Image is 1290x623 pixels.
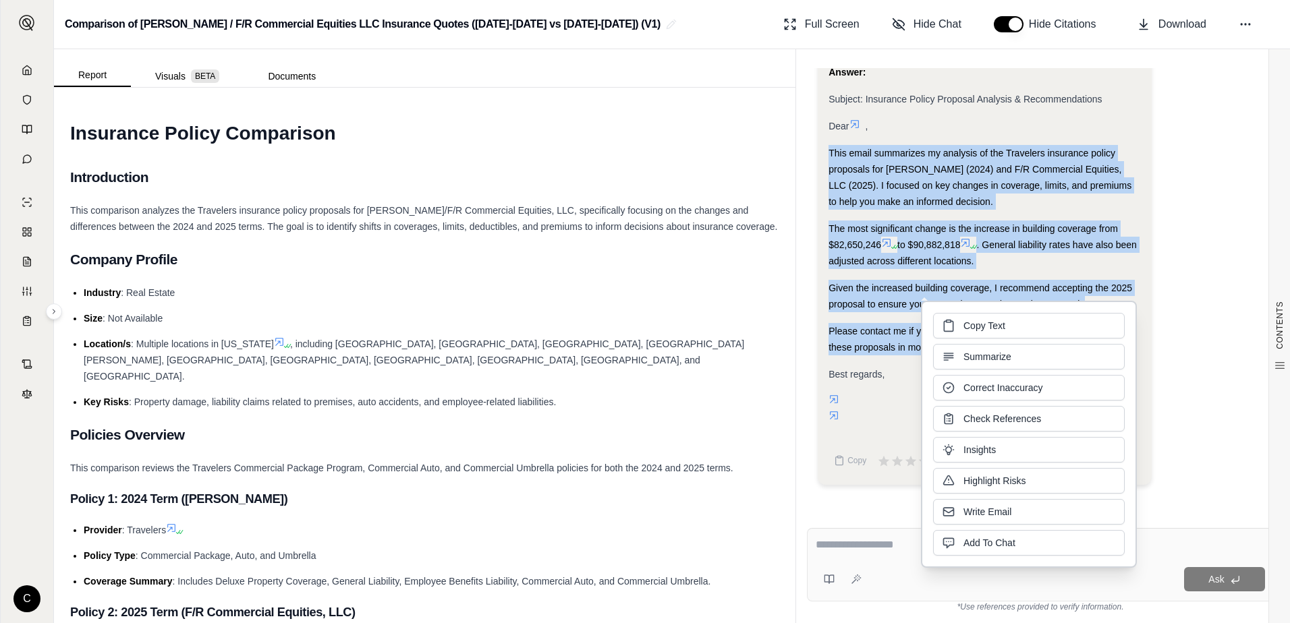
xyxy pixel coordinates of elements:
[9,57,45,84] a: Home
[829,148,1131,207] span: This email summarizes my analysis of the Travelers insurance policy proposals for [PERSON_NAME] (...
[933,313,1125,338] button: Copy Text
[70,421,779,449] h2: Policies Overview
[9,307,45,334] a: Coverage Table
[129,396,556,407] span: : Property damage, liability claims related to premises, auto accidents, and employee-related lia...
[829,239,1137,266] span: . General liability rates have also been adjusted across different locations.
[103,313,163,324] span: : Not Available
[963,350,1011,363] span: Summarize
[866,121,868,131] span: ,
[54,64,131,87] button: Report
[963,381,1042,394] span: Correct Inaccuracy
[70,163,779,191] h2: Introduction
[84,576,173,587] span: Coverage Summary
[963,412,1041,425] span: Check References
[963,474,1026,487] span: Highlight Risks
[70,205,778,232] span: This comparison analyzes the Travelers insurance policy proposals for [PERSON_NAME]/F/R Commercia...
[9,248,45,275] a: Claim Coverage
[70,487,779,511] h3: Policy 1: 2024 Term ([PERSON_NAME])
[933,468,1125,494] button: Highlight Risks
[933,499,1125,525] button: Write Email
[933,344,1125,369] button: Summarize
[122,525,166,535] span: : Travelers
[887,11,967,38] button: Hide Chat
[131,65,244,87] button: Visuals
[897,239,960,250] span: to $90,882,818
[1029,16,1104,32] span: Hide Citations
[829,283,1132,309] span: Given the increased building coverage, I recommend accepting the 2025 proposal to ensure your pro...
[70,245,779,274] h2: Company Profile
[84,338,744,382] span: , including [GEOGRAPHIC_DATA], [GEOGRAPHIC_DATA], [GEOGRAPHIC_DATA], [GEOGRAPHIC_DATA][PERSON_NAM...
[9,278,45,305] a: Custom Report
[84,287,121,298] span: Industry
[1184,567,1265,591] button: Ask
[9,218,45,245] a: Policy Comparisons
[963,505,1011,518] span: Write Email
[9,146,45,173] a: Chat
[84,525,122,535] span: Provider
[829,369,885,380] span: Best regards,
[173,576,711,587] span: : Includes Deluxe Property Coverage, General Liability, Employee Benefits Liability, Commercial A...
[807,601,1274,612] div: *Use references provided to verify information.
[9,86,45,113] a: Documents Vault
[963,443,996,456] span: Insights
[19,15,35,31] img: Expand sidebar
[13,585,40,612] div: C
[65,12,661,36] h2: Comparison of [PERSON_NAME] / F/R Commercial Equities LLC Insurance Quotes ([DATE]-[DATE] vs [DAT...
[70,463,733,473] span: This comparison reviews the Travelers Commercial Package Program, Commercial Auto, and Commercial...
[778,11,865,38] button: Full Screen
[9,351,45,378] a: Contract Analysis
[121,287,175,298] span: : Real Estate
[1208,574,1224,585] span: Ask
[933,530,1125,556] button: Add To Chat
[829,121,849,131] span: Dear
[9,189,45,216] a: Single Policy
[1158,16,1206,32] span: Download
[829,67,866,78] strong: Answer:
[933,375,1125,400] button: Correct Inaccuracy
[9,380,45,407] a: Legal Search Engine
[13,9,40,36] button: Expand sidebar
[963,536,1015,550] span: Add To Chat
[84,338,131,349] span: Location/s
[136,550,316,561] span: : Commercial Package, Auto, and Umbrella
[84,396,129,407] span: Key Risks
[244,65,340,87] button: Documents
[805,16,860,32] span: Full Screen
[933,406,1125,432] button: Check References
[914,16,961,32] span: Hide Chat
[933,437,1125,463] button: Insights
[84,313,103,324] span: Size
[829,94,1102,105] span: Subject: Insurance Policy Proposal Analysis & Recommendations
[191,69,219,83] span: BETA
[829,447,872,474] button: Copy
[9,116,45,143] a: Prompt Library
[1274,301,1285,349] span: CONTENTS
[829,223,1118,250] span: The most significant change is the increase in building coverage from $82,650,246
[829,326,1115,353] span: Please contact me if you have any questions or would like to discuss these proposals in more detail.
[46,303,62,320] button: Expand sidebar
[963,319,1005,332] span: Copy Text
[847,455,866,466] span: Copy
[131,338,274,349] span: : Multiple locations in [US_STATE]
[84,550,136,561] span: Policy Type
[70,115,779,152] h1: Insurance Policy Comparison
[1131,11,1212,38] button: Download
